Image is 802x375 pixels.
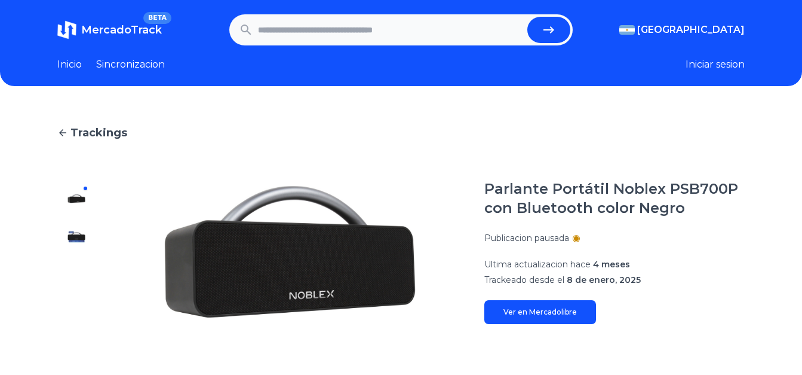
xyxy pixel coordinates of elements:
span: Ultima actualizacion hace [484,259,591,270]
span: 4 meses [593,259,630,270]
a: Inicio [57,57,82,72]
button: Iniciar sesion [686,57,745,72]
img: Argentina [619,25,635,35]
img: MercadoTrack [57,20,76,39]
a: Ver en Mercadolibre [484,300,596,324]
span: [GEOGRAPHIC_DATA] [637,23,745,37]
span: Trackings [70,124,127,141]
button: [GEOGRAPHIC_DATA] [619,23,745,37]
span: BETA [143,12,171,24]
img: Parlante Portátil Noblex PSB700P con Bluetooth color Negro [119,179,460,324]
img: Parlante Portátil Noblex PSB700P con Bluetooth color Negro [67,189,86,208]
p: Publicacion pausada [484,232,569,244]
span: MercadoTrack [81,23,162,36]
img: Parlante Portátil Noblex PSB700P con Bluetooth color Negro [67,227,86,246]
span: Trackeado desde el [484,275,564,285]
h1: Parlante Portátil Noblex PSB700P con Bluetooth color Negro [484,179,745,218]
a: Sincronizacion [96,57,165,72]
span: 8 de enero, 2025 [567,275,641,285]
img: Parlante Portátil Noblex PSB700P con Bluetooth color Negro [67,266,86,285]
a: Trackings [57,124,745,141]
a: MercadoTrackBETA [57,20,162,39]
